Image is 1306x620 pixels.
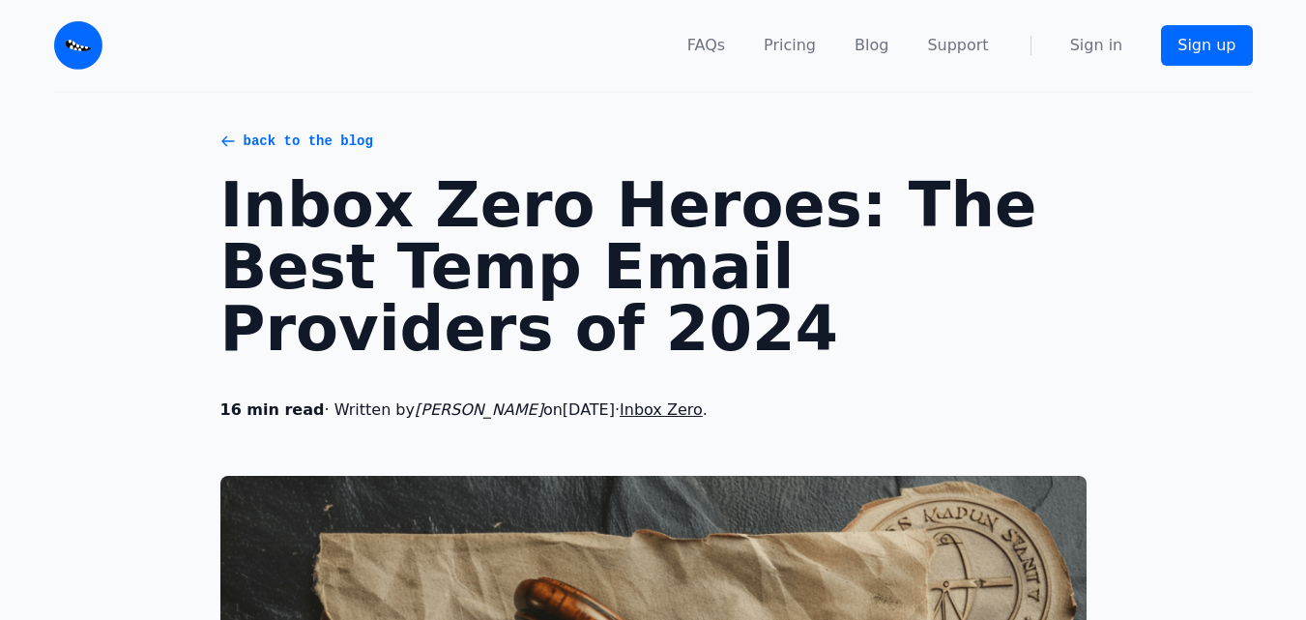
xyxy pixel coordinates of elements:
[764,34,816,57] a: Pricing
[415,400,543,419] i: [PERSON_NAME]
[563,400,615,419] time: [DATE]
[220,399,1087,422] span: · Written by on · .
[220,174,1087,360] span: Inbox Zero Heroes: The Best Temp Email Providers of 2024
[220,132,1087,151] a: back to the blog
[1070,34,1123,57] a: Sign in
[620,400,703,419] a: Inbox Zero
[1161,25,1252,66] a: Sign up
[54,21,102,70] img: Email Monster
[855,34,888,57] a: Blog
[687,34,725,57] a: FAQs
[220,400,325,419] b: 16 min read
[927,34,988,57] a: Support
